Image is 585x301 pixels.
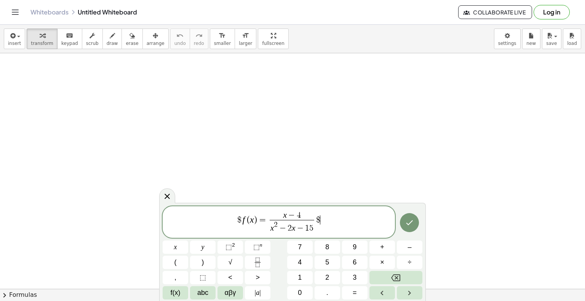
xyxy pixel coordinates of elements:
span: insert [8,41,21,46]
span: 2 [325,272,329,283]
span: 1 [305,224,309,233]
var: x [283,210,287,220]
button: 3 [342,271,368,284]
span: 9 [353,242,356,252]
span: ÷ [408,257,412,268]
span: keypad [61,41,78,46]
button: Square root [217,256,243,269]
button: , [163,271,188,284]
button: y [190,240,216,254]
span: ⬚ [253,243,260,251]
span: ) [254,215,257,225]
button: Absolute value [245,286,270,299]
button: undoundo [170,29,190,49]
button: new [522,29,540,49]
button: ) [190,256,216,269]
span: Collaborate Live [465,9,526,16]
span: ⬚ [225,243,232,251]
button: insert [4,29,25,49]
button: 2 [315,271,340,284]
i: keyboard [66,31,73,40]
span: transform [31,41,53,46]
span: ⬚ [200,272,206,283]
button: 0 [287,286,313,299]
span: 3 [353,272,356,283]
button: draw [102,29,122,49]
button: x [163,240,188,254]
button: save [542,29,561,49]
button: 7 [287,240,313,254]
span: $ [316,215,320,225]
span: . [326,288,328,298]
button: 8 [315,240,340,254]
button: Fraction [245,256,270,269]
span: redo [194,41,204,46]
span: new [526,41,536,46]
span: smaller [214,41,231,46]
button: fullscreen [258,29,288,49]
span: < [228,272,232,283]
button: Functions [163,286,188,299]
span: 6 [353,257,356,268]
button: Equals [342,286,368,299]
span: − [296,225,305,233]
span: 0 [298,288,302,298]
button: Greater than [245,271,270,284]
span: , [174,272,176,283]
span: 7 [298,242,302,252]
span: √ [229,257,232,268]
span: settings [498,41,516,46]
button: Times [369,256,395,269]
span: | [259,289,261,296]
button: . [315,286,340,299]
i: format_size [219,31,226,40]
span: 2 [288,224,292,233]
button: load [563,29,581,49]
button: Plus [369,240,395,254]
button: 6 [342,256,368,269]
span: a [255,288,261,298]
span: | [255,289,256,296]
span: load [567,41,577,46]
button: ( [163,256,188,269]
span: × [380,257,384,268]
span: 4 [297,211,301,220]
sup: 2 [232,242,235,248]
button: format_sizelarger [235,29,256,49]
button: 4 [287,256,313,269]
button: Collaborate Live [458,5,532,19]
button: Done [400,213,419,232]
span: ( [174,257,177,268]
button: erase [121,29,142,49]
span: 5 [325,257,329,268]
var: f [243,215,245,225]
button: 5 [315,256,340,269]
button: 9 [342,240,368,254]
button: redoredo [190,29,208,49]
span: arrange [147,41,165,46]
button: Less than [217,271,243,284]
button: Backspace [369,271,422,284]
i: undo [176,31,184,40]
button: arrange [142,29,169,49]
span: save [546,41,557,46]
span: 1 [298,272,302,283]
span: x [174,242,177,252]
span: αβγ [225,288,236,298]
sup: n [260,242,262,248]
button: format_sizesmaller [210,29,235,49]
span: = [353,288,357,298]
button: Alphabet [190,286,216,299]
button: settings [494,29,521,49]
a: Whiteboards [30,8,69,16]
span: undo [174,41,186,46]
button: transform [27,29,58,49]
span: > [256,272,260,283]
button: Minus [397,240,422,254]
span: ( [247,215,250,225]
button: Log in [534,5,570,19]
button: 1 [287,271,313,284]
span: fullscreen [262,41,284,46]
span: = [257,215,268,225]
